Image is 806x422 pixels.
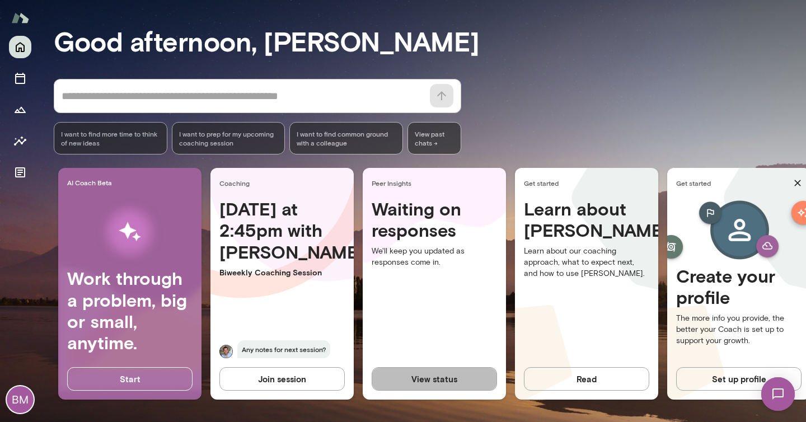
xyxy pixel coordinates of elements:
button: Growth Plan [9,99,31,121]
div: I want to prep for my upcoming coaching session [172,122,285,154]
span: I want to find common ground with a colleague [297,129,396,147]
span: Any notes for next session? [237,340,330,358]
div: BM [7,386,34,413]
img: David [219,345,233,358]
span: I want to find more time to think of new ideas [61,129,160,147]
img: Mento [11,7,29,29]
span: View past chats -> [407,122,461,154]
span: Get started [524,179,654,187]
button: Insights [9,130,31,152]
h4: Work through a problem, big or small, anytime. [67,268,193,354]
p: Biweekly Coaching Session [219,267,345,278]
button: Sessions [9,67,31,90]
div: I want to find common ground with a colleague [289,122,403,154]
button: View status [372,367,497,391]
button: Read [524,367,649,391]
span: Peer Insights [372,179,502,187]
button: Set up profile [676,367,802,391]
button: Documents [9,161,31,184]
span: AI Coach Beta [67,178,197,187]
button: Home [9,36,31,58]
div: I want to find more time to think of new ideas [54,122,167,154]
p: The more info you provide, the better your Coach is set up to support your growth. [676,313,802,346]
span: Coaching [219,179,349,187]
p: Learn about our coaching approach, what to expect next, and how to use [PERSON_NAME]. [524,246,649,279]
img: Create profile [681,198,797,265]
h3: Good afternoon, [PERSON_NAME] [54,25,806,57]
img: AI Workflows [80,196,180,268]
button: Start [67,367,193,391]
span: I want to prep for my upcoming coaching session [179,129,278,147]
span: Get started [676,179,789,187]
p: We'll keep you updated as responses come in. [372,246,497,268]
button: Join session [219,367,345,391]
h4: Create your profile [676,265,802,308]
h4: Learn about [PERSON_NAME] [524,198,649,241]
h4: Waiting on responses [372,198,497,241]
h4: [DATE] at 2:45pm with [PERSON_NAME] [219,198,345,262]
